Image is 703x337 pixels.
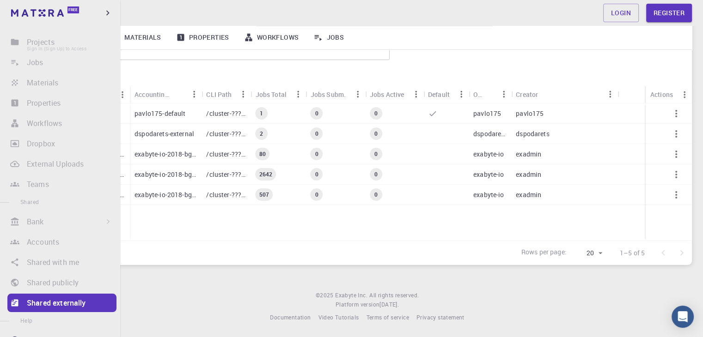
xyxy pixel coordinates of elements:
[134,170,197,179] p: exabyte-io-2018-bg-study-phase-iii
[646,4,692,22] a: Register
[130,85,202,103] div: Accounting slug
[311,191,322,199] span: 0
[306,25,351,49] a: Jobs
[516,129,550,138] p: dspodarets
[516,190,541,199] p: exadmin
[677,87,692,102] button: Menu
[516,170,541,179] p: exadmin
[516,109,544,118] p: pavlo175
[538,87,553,102] button: Sort
[370,85,404,103] div: Jobs Active
[20,317,33,324] span: Help
[206,150,246,159] p: /cluster-???-share/groups/exabyte-io/exabyte-io-2018-bg-study-phase-i-ph
[115,87,130,102] button: Menu
[423,85,469,103] div: Default
[206,129,246,138] p: /cluster-???-home/dspodarets/dspodarets-external
[366,313,409,321] span: Terms of service
[206,190,246,199] p: /cluster-???-share/groups/exabyte-io/exabyte-io-2018-bg-study-phase-i
[134,129,194,138] p: dspodarets-external
[134,109,185,118] p: pavlo175-default
[255,191,272,199] span: 507
[311,130,322,138] span: 0
[27,297,86,308] p: Shared externally
[371,191,381,199] span: 0
[255,150,269,158] span: 80
[251,85,306,103] div: Jobs Total
[570,247,605,260] div: 20
[336,300,379,309] span: Platform version
[371,109,381,117] span: 0
[11,9,64,17] img: logo
[187,87,202,102] button: Menu
[311,109,322,117] span: 0
[366,313,409,322] a: Terms of service
[473,170,504,179] p: exabyte-io
[172,87,187,102] button: Sort
[202,85,251,103] div: CLI Path
[369,291,419,300] span: All rights reserved.
[371,170,381,178] span: 0
[237,25,306,49] a: Workflows
[603,4,639,22] a: Login
[511,85,617,103] div: Creator
[409,87,423,102] button: Menu
[311,85,346,103] div: Jobs Subm.
[311,170,322,178] span: 0
[516,150,541,159] p: exadmin
[270,313,311,321] span: Documentation
[371,150,381,158] span: 0
[646,85,692,103] div: Actions
[318,313,359,321] span: Video Tutorials
[7,294,116,312] a: Shared externally
[270,313,311,322] a: Documentation
[416,313,465,322] a: Privacy statement
[255,85,287,103] div: Jobs Total
[473,85,482,103] div: Owner
[316,291,335,300] span: © 2025
[134,190,197,199] p: exabyte-io-2018-bg-study-phase-i
[454,87,469,102] button: Menu
[350,87,365,102] button: Menu
[428,85,450,103] div: Default
[650,85,673,103] div: Actions
[206,170,246,179] p: /cluster-???-share/groups/exabyte-io/exabyte-io-2018-bg-study-phase-iii
[255,170,276,178] span: 2642
[416,313,465,321] span: Privacy statement
[256,130,267,138] span: 2
[516,85,538,103] div: Creator
[603,87,617,102] button: Menu
[311,150,322,158] span: 0
[20,198,39,205] span: Shared
[473,190,504,199] p: exabyte-io
[169,25,237,49] a: Properties
[335,291,367,300] a: Exabyte Inc.
[236,87,251,102] button: Menu
[620,248,645,258] p: 1–5 of 5
[469,85,511,103] div: Owner
[335,291,367,299] span: Exabyte Inc.
[473,129,507,138] p: dspodarets
[206,109,246,118] p: /cluster-???-home/pavlo175/pavlo175-default
[473,109,501,118] p: pavlo175
[379,300,399,309] a: [DATE].
[365,85,423,103] div: Jobs Active
[379,301,399,308] span: [DATE] .
[306,85,365,103] div: Jobs Subm.
[473,150,504,159] p: exabyte-io
[134,85,172,103] div: Accounting slug
[672,306,694,328] div: Open Intercom Messenger
[206,85,232,103] div: CLI Path
[482,87,496,102] button: Sort
[371,130,381,138] span: 0
[256,109,267,117] span: 1
[104,25,169,49] a: Materials
[291,87,306,102] button: Menu
[496,87,511,102] button: Menu
[521,247,567,258] p: Rows per page:
[134,150,197,159] p: exabyte-io-2018-bg-study-phase-i-ph
[318,313,359,322] a: Video Tutorials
